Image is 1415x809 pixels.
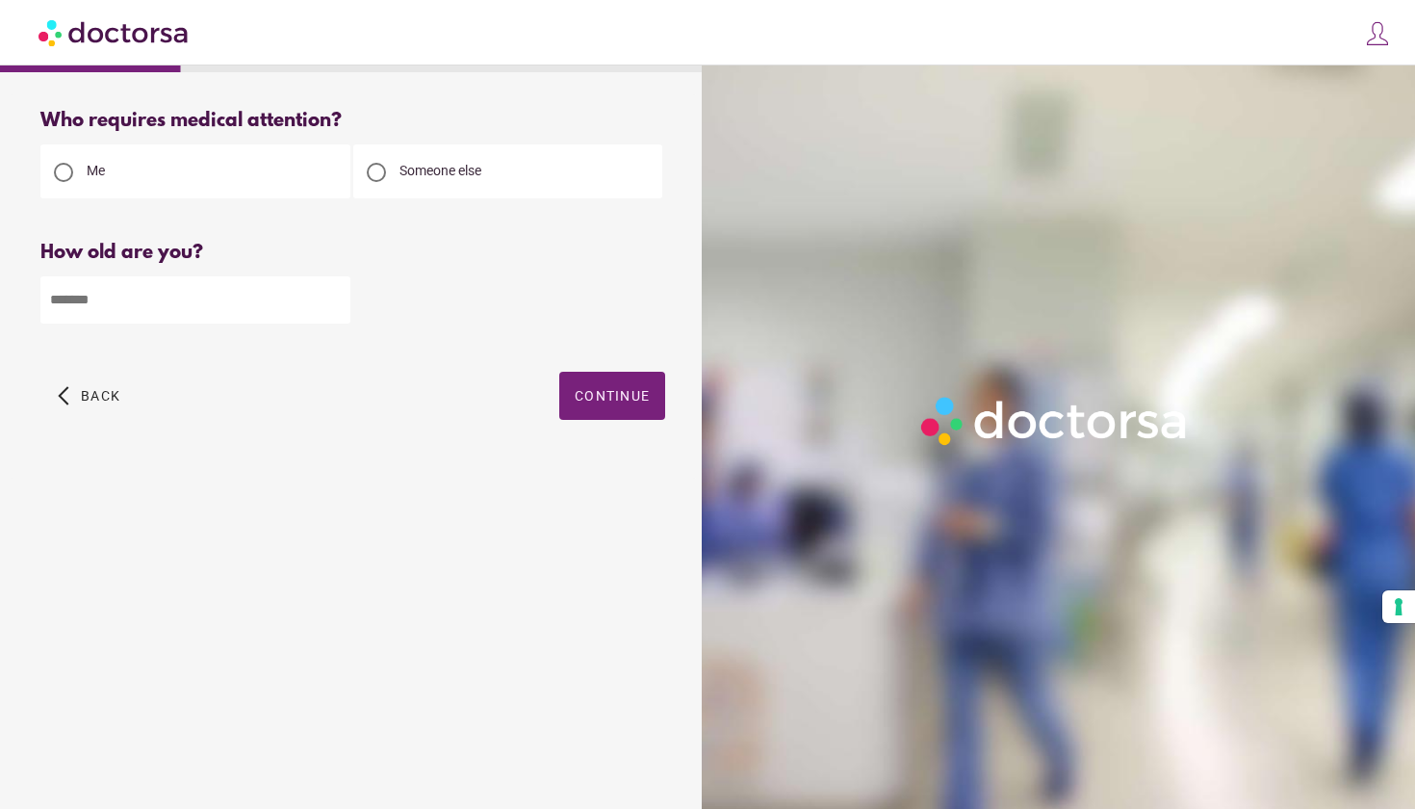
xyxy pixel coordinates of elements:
div: How old are you? [40,242,665,264]
span: Back [81,388,120,404]
img: Logo-Doctorsa-trans-White-partial-flat.png [913,389,1196,453]
button: Your consent preferences for tracking technologies [1382,590,1415,623]
span: Someone else [399,163,481,178]
span: Me [87,163,105,178]
span: Continue [575,388,650,404]
div: Who requires medical attention? [40,110,665,132]
img: icons8-customer-100.png [1364,20,1391,47]
button: arrow_back_ios Back [50,372,128,420]
button: Continue [559,372,665,420]
img: Doctorsa.com [39,11,191,54]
